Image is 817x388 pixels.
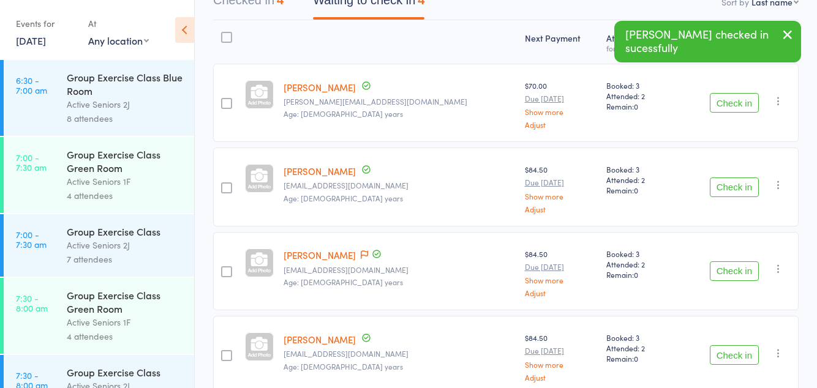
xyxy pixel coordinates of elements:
[606,269,677,280] span: Remain:
[525,164,597,212] div: $84.50
[525,346,597,355] small: Due [DATE]
[606,91,677,101] span: Attended: 2
[16,229,47,249] time: 7:00 - 7:30 am
[525,248,597,297] div: $84.50
[606,44,677,52] div: for membership
[4,278,194,354] a: 7:30 -8:00 amGroup Exercise Class Green RoomActive Seniors 1F4 attendees
[284,266,515,274] small: emilyfan1001@gmail.com
[525,289,597,297] a: Adjust
[634,269,638,280] span: 0
[67,188,184,203] div: 4 attendees
[284,193,403,203] span: Age: [DEMOGRAPHIC_DATA] years
[284,248,356,261] a: [PERSON_NAME]
[284,165,356,177] a: [PERSON_NAME]
[606,174,677,185] span: Attended: 2
[284,349,515,358] small: len.michaels@shearforce.com.au
[16,34,46,47] a: [DATE]
[67,365,184,379] div: Group Exercise Class
[606,353,677,364] span: Remain:
[525,205,597,213] a: Adjust
[525,263,597,271] small: Due [DATE]
[67,252,184,266] div: 7 attendees
[606,343,677,353] span: Attended: 2
[4,214,194,277] a: 7:00 -7:30 amGroup Exercise ClassActive Seniors 2J7 attendees
[525,360,597,368] a: Show more
[710,93,759,113] button: Check in
[606,185,677,195] span: Remain:
[67,329,184,343] div: 4 attendees
[88,13,149,34] div: At
[634,101,638,111] span: 0
[284,97,515,106] small: rosemary.butler2@gmail.com
[67,147,184,174] div: Group Exercise Class Green Room
[634,353,638,364] span: 0
[67,225,184,238] div: Group Exercise Class
[284,81,356,94] a: [PERSON_NAME]
[67,174,184,188] div: Active Seniors 1F
[4,137,194,213] a: 7:00 -7:30 amGroup Exercise Class Green RoomActive Seniors 1F4 attendees
[525,276,597,284] a: Show more
[284,333,356,346] a: [PERSON_NAME]
[710,345,759,365] button: Check in
[601,26,682,58] div: Atten­dances
[16,152,47,172] time: 7:00 - 7:30 am
[4,60,194,136] a: 6:30 -7:00 amGroup Exercise Class Blue RoomActive Seniors 2J8 attendees
[67,111,184,125] div: 8 attendees
[606,248,677,259] span: Booked: 3
[16,13,76,34] div: Events for
[606,164,677,174] span: Booked: 3
[88,34,149,47] div: Any location
[525,373,597,381] a: Adjust
[525,121,597,129] a: Adjust
[614,21,801,62] div: [PERSON_NAME] checked in sucessfully
[284,181,515,190] small: wozzie777@gmail.com
[67,70,184,97] div: Group Exercise Class Blue Room
[67,238,184,252] div: Active Seniors 2J
[284,108,403,119] span: Age: [DEMOGRAPHIC_DATA] years
[525,178,597,187] small: Due [DATE]
[16,75,47,95] time: 6:30 - 7:00 am
[606,101,677,111] span: Remain:
[284,361,403,371] span: Age: [DEMOGRAPHIC_DATA] years
[520,26,601,58] div: Next Payment
[525,332,597,381] div: $84.50
[525,108,597,116] a: Show more
[525,192,597,200] a: Show more
[16,293,48,313] time: 7:30 - 8:00 am
[606,332,677,343] span: Booked: 3
[284,277,403,287] span: Age: [DEMOGRAPHIC_DATA] years
[525,80,597,129] div: $70.00
[67,315,184,329] div: Active Seniors 1F
[606,80,677,91] span: Booked: 3
[67,97,184,111] div: Active Seniors 2J
[67,288,184,315] div: Group Exercise Class Green Room
[606,259,677,269] span: Attended: 2
[710,177,759,197] button: Check in
[710,261,759,281] button: Check in
[634,185,638,195] span: 0
[525,94,597,103] small: Due [DATE]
